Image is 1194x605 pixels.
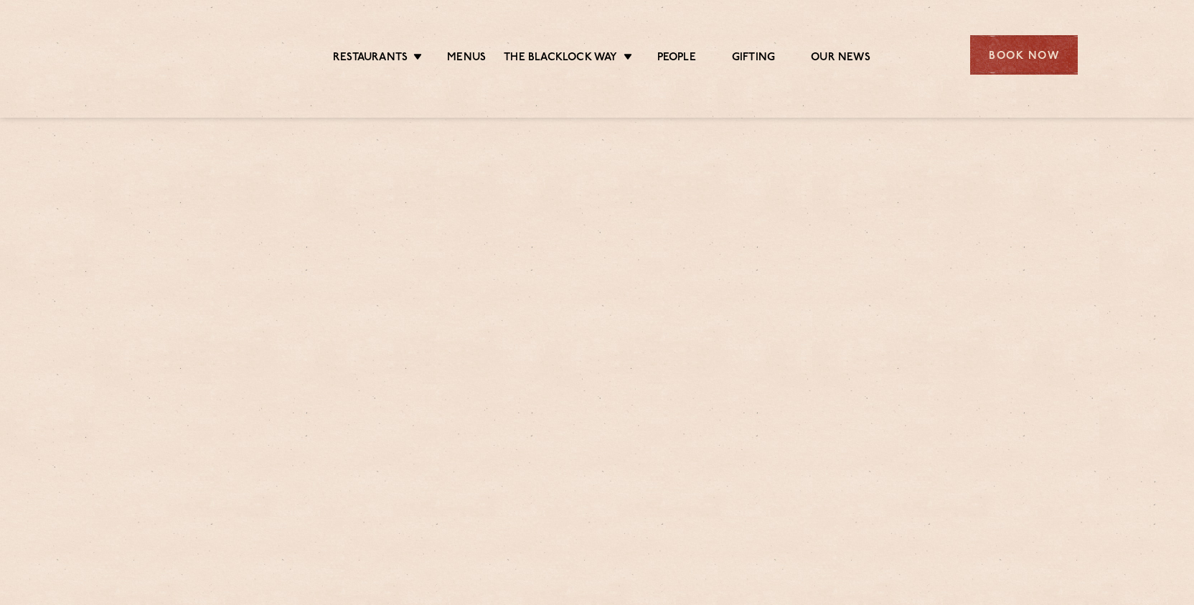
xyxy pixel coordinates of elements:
a: Our News [811,51,870,67]
img: svg%3E [116,14,240,96]
a: People [657,51,696,67]
a: The Blacklock Way [504,51,617,67]
a: Gifting [732,51,775,67]
a: Restaurants [333,51,408,67]
div: Book Now [970,35,1078,75]
a: Menus [447,51,486,67]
